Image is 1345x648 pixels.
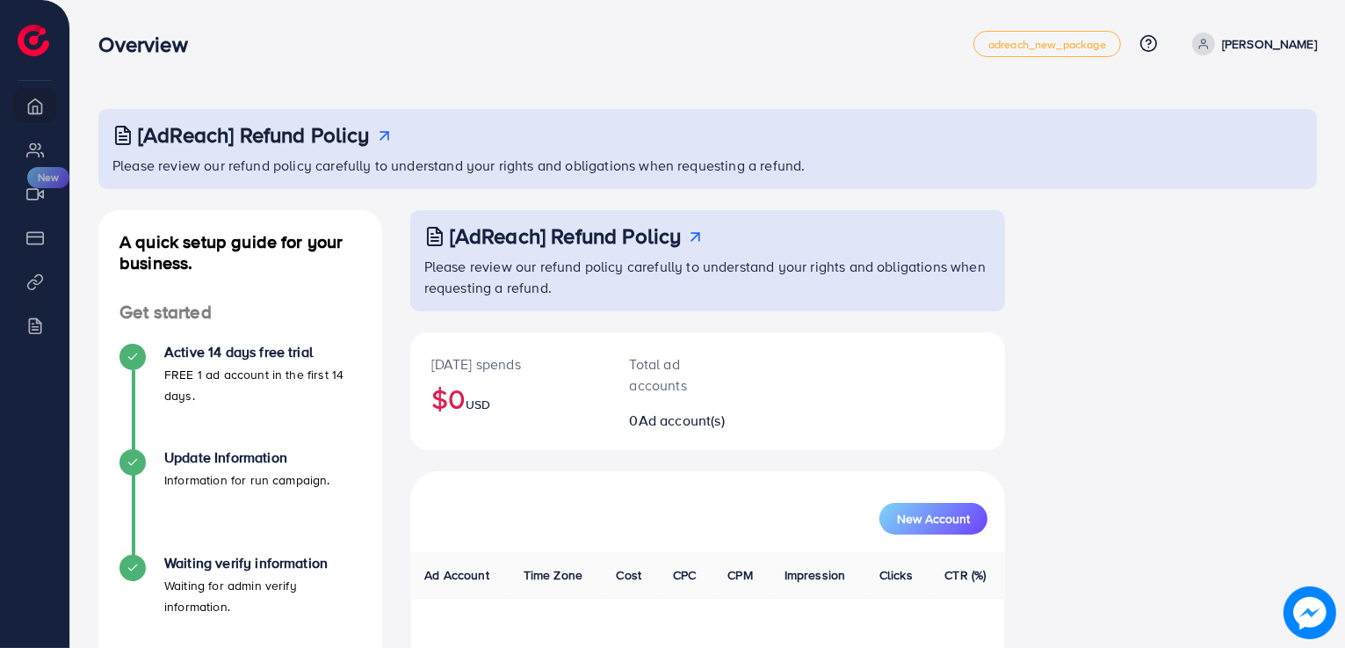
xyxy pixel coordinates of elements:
h4: Waiting verify information [164,555,361,572]
p: Waiting for admin verify information. [164,575,361,617]
span: adreach_new_package [988,39,1106,50]
span: Ad Account [424,566,489,584]
span: USD [466,396,490,413]
p: Please review our refund policy carefully to understand your rights and obligations when requesti... [112,155,1306,176]
span: Impression [785,566,846,584]
p: Total ad accounts [630,353,736,396]
a: adreach_new_package [973,31,1121,57]
span: CTR (%) [944,566,986,584]
h3: [AdReach] Refund Policy [138,122,370,148]
p: Please review our refund policy carefully to understand your rights and obligations when requesti... [424,256,995,298]
li: Update Information [98,449,382,555]
span: Clicks [879,566,913,584]
span: Cost [617,566,642,584]
h3: Overview [98,32,201,57]
img: image [1284,586,1336,639]
span: CPC [673,566,696,584]
h3: [AdReach] Refund Policy [450,223,682,249]
span: Ad account(s) [639,411,725,430]
h4: Get started [98,302,382,324]
a: [PERSON_NAME] [1185,33,1317,55]
button: New Account [879,503,987,535]
span: CPM [727,566,752,584]
p: Information for run campaign. [164,470,330,491]
h2: 0 [630,412,736,429]
h4: Update Information [164,449,330,466]
li: Active 14 days free trial [98,344,382,449]
h4: A quick setup guide for your business. [98,231,382,273]
p: [PERSON_NAME] [1222,33,1317,55]
span: Time Zone [524,566,582,584]
p: [DATE] spends [431,353,588,375]
h2: $0 [431,382,588,415]
img: logo [18,25,49,56]
span: New Account [897,513,970,525]
p: FREE 1 ad account in the first 14 days. [164,364,361,406]
h4: Active 14 days free trial [164,344,361,360]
